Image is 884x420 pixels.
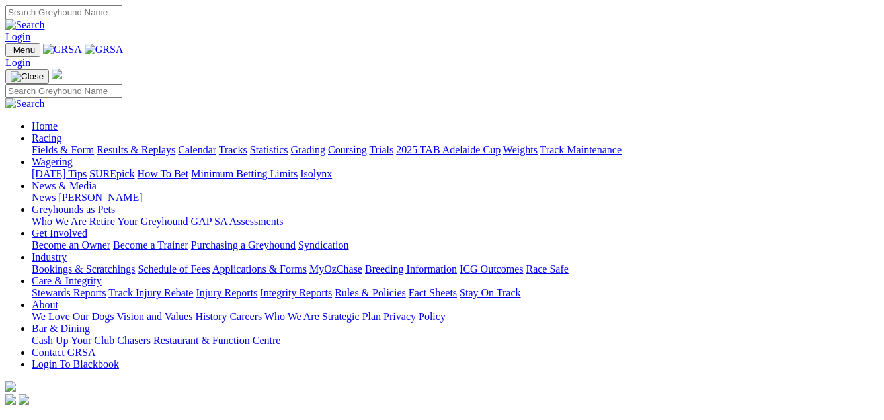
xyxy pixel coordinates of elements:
[113,239,188,251] a: Become a Trainer
[52,69,62,79] img: logo-grsa-white.png
[32,239,879,251] div: Get Involved
[32,347,95,358] a: Contact GRSA
[191,239,296,251] a: Purchasing a Greyhound
[43,44,82,56] img: GRSA
[264,311,319,322] a: Who We Are
[540,144,622,155] a: Track Maintenance
[5,43,40,57] button: Toggle navigation
[58,192,142,203] a: [PERSON_NAME]
[85,44,124,56] img: GRSA
[32,180,97,191] a: News & Media
[503,144,538,155] a: Weights
[32,168,879,180] div: Wagering
[250,144,288,155] a: Statistics
[5,69,49,84] button: Toggle navigation
[32,311,879,323] div: About
[32,263,135,274] a: Bookings & Scratchings
[32,132,61,144] a: Racing
[32,263,879,275] div: Industry
[32,144,879,156] div: Racing
[460,263,523,274] a: ICG Outcomes
[460,287,520,298] a: Stay On Track
[32,239,110,251] a: Become an Owner
[291,144,325,155] a: Grading
[229,311,262,322] a: Careers
[13,45,35,55] span: Menu
[138,263,210,274] a: Schedule of Fees
[32,287,879,299] div: Care & Integrity
[32,287,106,298] a: Stewards Reports
[32,120,58,132] a: Home
[32,204,115,215] a: Greyhounds as Pets
[300,168,332,179] a: Isolynx
[32,335,879,347] div: Bar & Dining
[32,168,87,179] a: [DATE] Tips
[138,168,189,179] a: How To Bet
[32,228,87,239] a: Get Involved
[5,98,45,110] img: Search
[32,311,114,322] a: We Love Our Dogs
[178,144,216,155] a: Calendar
[32,275,102,286] a: Care & Integrity
[335,287,406,298] a: Rules & Policies
[11,71,44,82] img: Close
[5,31,30,42] a: Login
[383,311,446,322] a: Privacy Policy
[196,287,257,298] a: Injury Reports
[32,216,879,228] div: Greyhounds as Pets
[32,299,58,310] a: About
[322,311,381,322] a: Strategic Plan
[32,251,67,263] a: Industry
[526,263,568,274] a: Race Safe
[5,19,45,31] img: Search
[5,57,30,68] a: Login
[328,144,367,155] a: Coursing
[32,156,73,167] a: Wagering
[212,263,307,274] a: Applications & Forms
[32,144,94,155] a: Fields & Form
[5,381,16,392] img: logo-grsa-white.png
[117,335,280,346] a: Chasers Restaurant & Function Centre
[369,144,393,155] a: Trials
[365,263,457,274] a: Breeding Information
[32,335,114,346] a: Cash Up Your Club
[108,287,193,298] a: Track Injury Rebate
[191,216,284,227] a: GAP SA Assessments
[116,311,192,322] a: Vision and Values
[191,168,298,179] a: Minimum Betting Limits
[32,216,87,227] a: Who We Are
[19,394,29,405] img: twitter.svg
[89,168,134,179] a: SUREpick
[5,5,122,19] input: Search
[260,287,332,298] a: Integrity Reports
[32,358,119,370] a: Login To Blackbook
[32,192,56,203] a: News
[32,192,879,204] div: News & Media
[409,287,457,298] a: Fact Sheets
[89,216,188,227] a: Retire Your Greyhound
[396,144,501,155] a: 2025 TAB Adelaide Cup
[309,263,362,274] a: MyOzChase
[195,311,227,322] a: History
[5,84,122,98] input: Search
[5,394,16,405] img: facebook.svg
[32,323,90,334] a: Bar & Dining
[97,144,175,155] a: Results & Replays
[219,144,247,155] a: Tracks
[298,239,348,251] a: Syndication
